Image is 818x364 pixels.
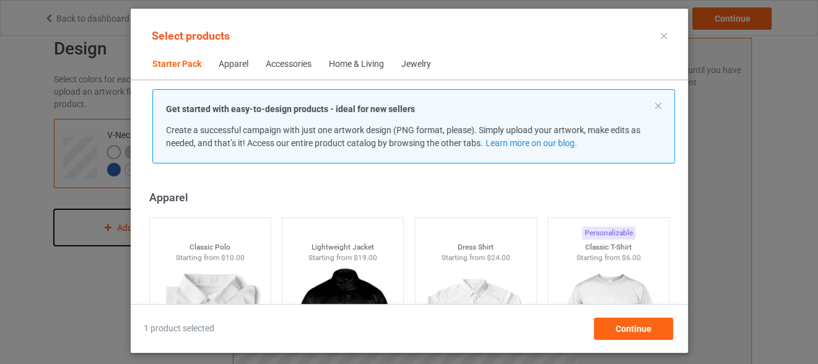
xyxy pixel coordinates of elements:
[615,324,651,334] span: Continue
[149,242,270,253] div: Classic Polo
[149,253,270,263] div: Starting from
[354,253,377,262] span: $19.00
[282,253,403,263] div: Starting from
[621,253,640,262] span: $6.00
[144,50,210,79] span: Starter Pack
[266,58,311,71] div: Accessories
[415,242,536,253] div: Dress Shirt
[486,253,510,262] span: $24.00
[401,58,431,71] div: Jewelry
[593,318,672,340] div: Continue
[152,29,230,42] span: Select products
[144,323,214,335] span: 1 product selected
[415,253,536,263] div: Starting from
[329,58,384,71] div: Home & Living
[149,190,674,204] div: Apparel
[485,138,577,148] a: Learn more on our blog.
[581,227,635,240] div: Personalizable
[220,253,244,262] span: $10.00
[282,242,403,253] div: Lightweight Jacket
[548,242,669,253] div: Classic T-Shirt
[166,104,415,114] strong: Get started with easy-to-design products - ideal for new sellers
[219,58,248,71] div: Apparel
[548,253,669,263] div: Starting from
[166,125,640,148] span: Create a successful campaign with just one artwork design (PNG format, please). Simply upload you...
